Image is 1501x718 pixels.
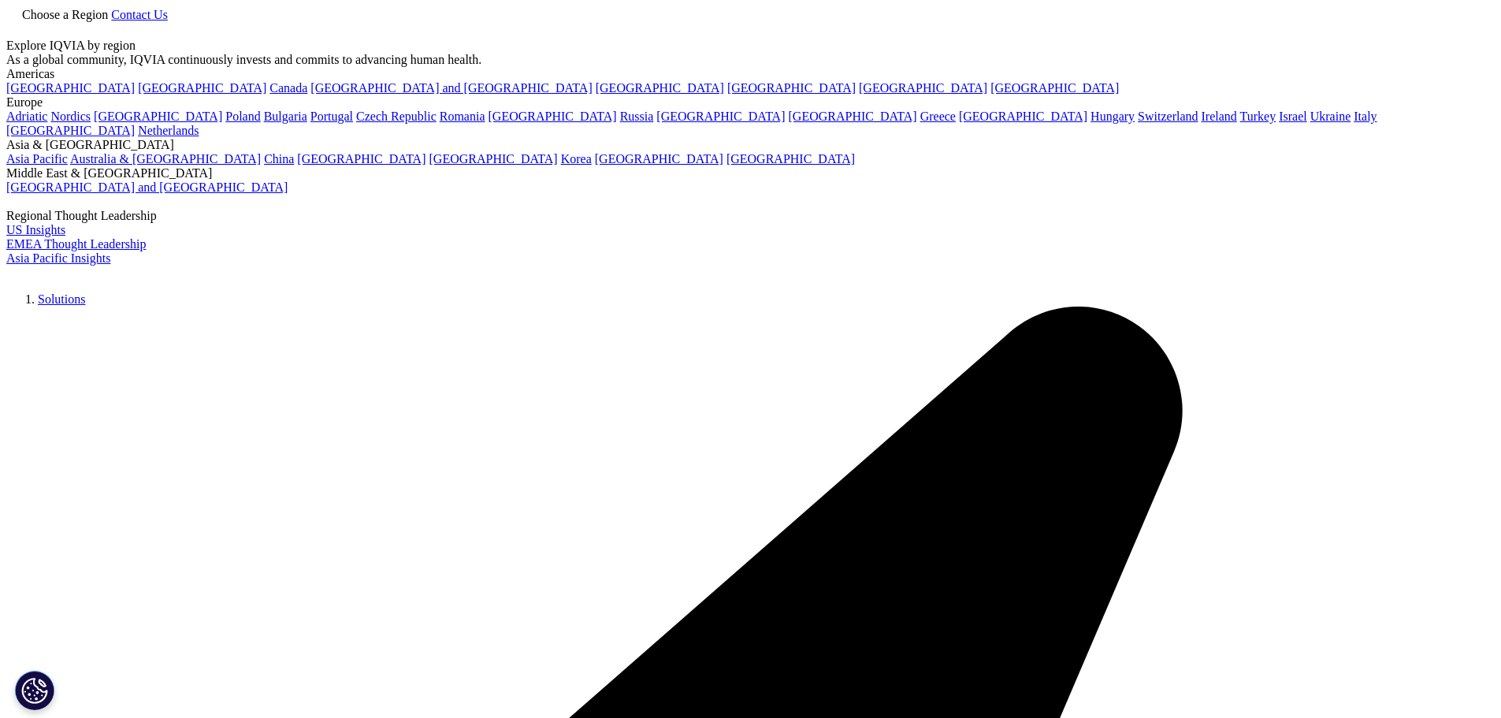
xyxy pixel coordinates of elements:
div: Americas [6,67,1495,81]
a: Contact Us [111,8,168,21]
div: Middle East & [GEOGRAPHIC_DATA] [6,166,1495,180]
div: Asia & [GEOGRAPHIC_DATA] [6,138,1495,152]
a: [GEOGRAPHIC_DATA] and [GEOGRAPHIC_DATA] [6,180,288,194]
a: [GEOGRAPHIC_DATA] [726,152,855,166]
a: Solutions [38,292,85,306]
a: Italy [1354,110,1377,123]
a: [GEOGRAPHIC_DATA] [789,110,917,123]
button: Cookies Settings [15,671,54,710]
span: Choose a Region [22,8,108,21]
a: Turkey [1240,110,1276,123]
a: Korea [561,152,592,166]
a: Ukraine [1310,110,1351,123]
a: Adriatic [6,110,47,123]
a: EMEA Thought Leadership [6,237,146,251]
a: [GEOGRAPHIC_DATA] [6,124,135,137]
a: Bulgaria [264,110,307,123]
a: China [264,152,294,166]
div: Explore IQVIA by region [6,39,1495,53]
a: Russia [620,110,654,123]
div: Regional Thought Leadership [6,209,1495,223]
a: Nordics [50,110,91,123]
a: [GEOGRAPHIC_DATA] [596,81,724,95]
a: [GEOGRAPHIC_DATA] [595,152,723,166]
a: Hungary [1090,110,1135,123]
a: [GEOGRAPHIC_DATA] [656,110,785,123]
a: [GEOGRAPHIC_DATA] [990,81,1119,95]
div: As a global community, IQVIA continuously invests and commits to advancing human health. [6,53,1495,67]
a: [GEOGRAPHIC_DATA] [727,81,856,95]
a: Czech Republic [356,110,437,123]
a: Portugal [310,110,353,123]
a: [GEOGRAPHIC_DATA] [859,81,987,95]
a: Netherlands [138,124,199,137]
a: Romania [440,110,485,123]
a: Asia Pacific Insights [6,251,110,265]
a: Switzerland [1138,110,1198,123]
a: [GEOGRAPHIC_DATA] [138,81,266,95]
a: Greece [920,110,956,123]
a: [GEOGRAPHIC_DATA] and [GEOGRAPHIC_DATA] [310,81,592,95]
a: Poland [225,110,260,123]
a: Israel [1279,110,1307,123]
a: [GEOGRAPHIC_DATA] [429,152,558,166]
a: Asia Pacific [6,152,68,166]
a: US Insights [6,223,65,236]
a: Australia & [GEOGRAPHIC_DATA] [70,152,261,166]
a: Canada [269,81,307,95]
a: [GEOGRAPHIC_DATA] [6,81,135,95]
a: [GEOGRAPHIC_DATA] [959,110,1087,123]
a: Ireland [1202,110,1237,123]
a: [GEOGRAPHIC_DATA] [489,110,617,123]
a: [GEOGRAPHIC_DATA] [94,110,222,123]
div: Europe [6,95,1495,110]
a: [GEOGRAPHIC_DATA] [297,152,425,166]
